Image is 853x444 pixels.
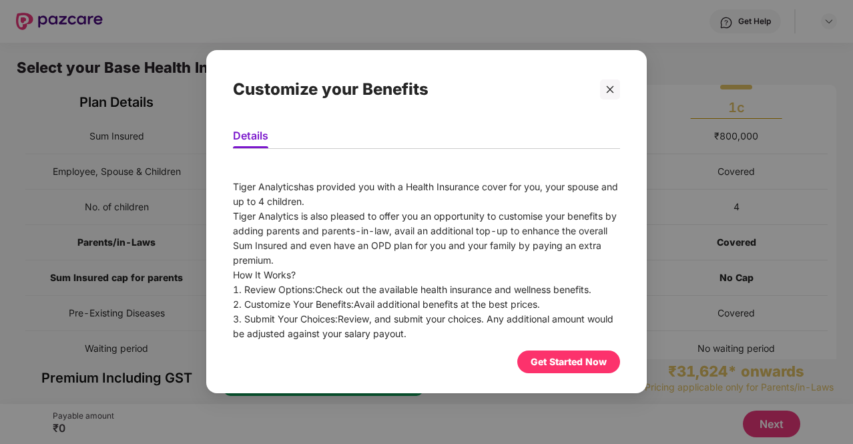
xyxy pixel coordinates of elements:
[233,284,315,295] span: 1. Review Options:
[233,63,588,116] div: Customize your Benefits
[233,181,298,192] span: Tiger Analytics
[605,85,615,94] span: close
[233,209,620,268] div: Tiger Analytics is also pleased to offer you an opportunity to customise your benefits by adding ...
[233,129,268,148] li: Details
[233,297,620,312] div: Avail additional benefits at the best prices.
[233,180,620,209] div: has provided you with a Health Insurance cover for you, your spouse and up to 4 children.
[233,268,620,282] div: How It Works?
[233,298,354,310] span: 2. Customize Your Benefits:
[233,282,620,297] div: Check out the available health insurance and wellness benefits.
[233,312,620,341] div: Review, and submit your choices. Any additional amount would be adjusted against your salary payout.
[233,313,338,324] span: 3. Submit Your Choices:
[531,355,607,370] div: Get Started Now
